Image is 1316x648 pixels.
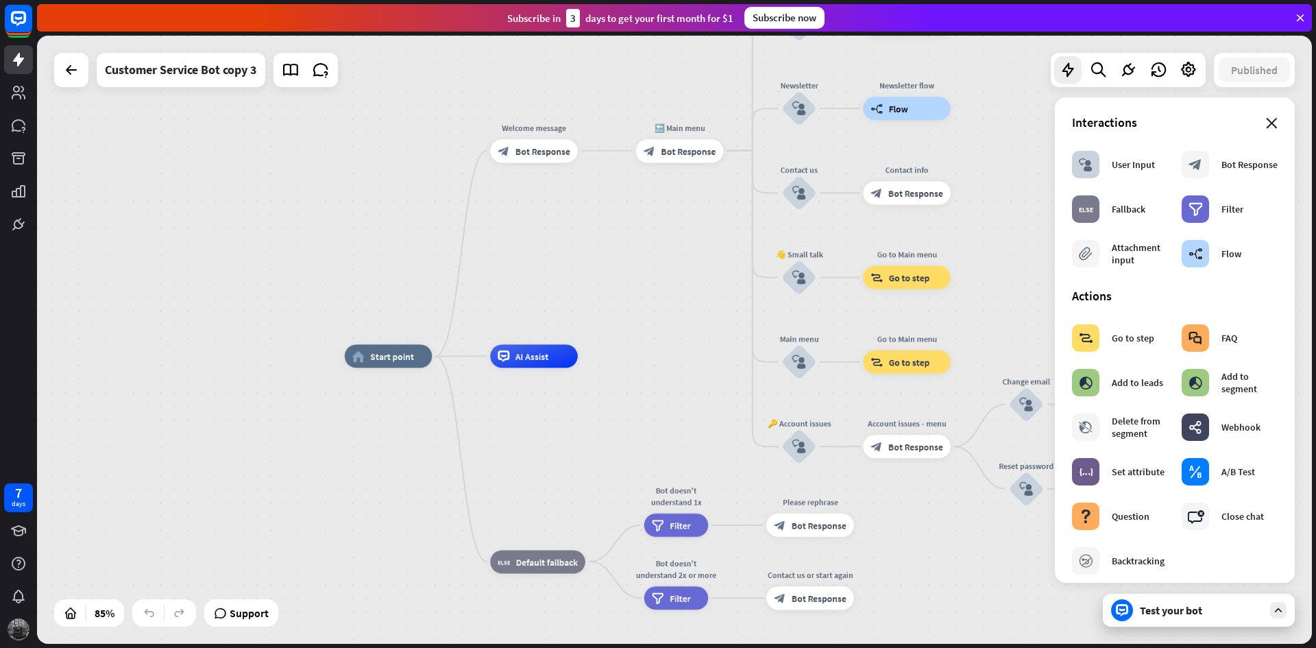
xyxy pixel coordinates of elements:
[855,164,960,176] div: Contact info
[1079,376,1093,389] i: block_add_to_segment
[1221,510,1264,523] div: Close chat
[774,592,785,604] i: block_bot_response
[764,248,834,260] div: 👋 Small talk
[744,7,825,29] div: Subscribe now
[792,186,806,200] i: block_user_input
[1189,331,1202,345] i: block_faq
[792,270,806,284] i: block_user_input
[1072,288,1278,304] div: Actions
[764,418,834,429] div: 🔑 Account issues
[644,145,655,156] i: block_bot_response
[1079,331,1093,345] i: block_goto
[4,483,33,512] a: 7 days
[855,333,960,344] div: Go to Main menu
[1079,554,1093,568] i: block_backtracking
[515,145,570,156] span: Bot Response
[230,602,269,624] span: Support
[652,592,664,604] i: filter
[1079,247,1093,261] i: block_attachment
[507,9,733,27] div: Subscribe in days to get your first month for $1
[352,350,365,362] i: home_2
[15,487,22,499] div: 7
[889,272,930,283] span: Go to step
[498,145,509,156] i: block_bot_response
[515,350,548,362] span: AI Assist
[1072,115,1278,130] div: Interactions
[991,459,1061,471] div: Reset password
[1189,158,1202,171] i: block_bot_response
[635,484,717,507] div: Bot doesn't understand 1x
[1019,482,1033,496] i: block_user_input
[1266,118,1278,129] i: close
[757,496,862,507] div: Please rephrase
[1079,465,1093,479] i: block_set_attribute
[1187,509,1204,523] i: block_close_chat
[670,519,691,531] span: Filter
[1079,509,1093,523] i: block_question
[670,592,691,604] span: Filter
[90,602,119,624] div: 85%
[792,440,806,453] i: block_user_input
[1140,603,1263,617] div: Test your bot
[12,499,25,509] div: days
[870,356,883,368] i: block_goto
[1019,397,1033,411] i: block_user_input
[11,5,52,47] button: Open LiveChat chat widget
[764,333,834,344] div: Main menu
[855,80,960,91] div: Newsletter flow
[498,556,510,568] i: block_fallback
[792,101,806,115] i: block_user_input
[1079,158,1093,171] i: block_user_input
[870,272,883,283] i: block_goto
[1221,248,1241,260] div: Flow
[888,187,943,199] span: Bot Response
[482,121,587,133] div: Welcome message
[792,355,806,369] i: block_user_input
[757,569,862,581] div: Contact us or start again
[764,164,834,176] div: Contact us
[661,145,716,156] span: Bot Response
[991,375,1061,387] div: Change email
[792,519,846,531] span: Bot Response
[792,592,846,604] span: Bot Response
[1112,241,1168,266] div: Attachment input
[627,121,732,133] div: 🔙 Main menu
[370,350,414,362] span: Start point
[1221,158,1278,171] div: Bot Response
[1112,332,1154,344] div: Go to step
[1221,466,1255,478] div: A/B Test
[1189,465,1202,479] i: block_ab_testing
[635,557,717,581] div: Bot doesn't understand 2x or more
[1219,58,1290,82] button: Published
[105,53,257,87] div: Customer Service Bot copy 3
[566,9,580,27] div: 3
[516,556,578,568] span: Default fallback
[1079,420,1093,434] i: block_delete_from_segment
[1189,247,1203,261] i: builder_tree
[888,441,943,453] span: Bot Response
[1189,376,1202,389] i: block_add_to_segment
[889,103,908,115] span: Flow
[1112,555,1165,567] div: Backtracking
[1112,376,1163,389] div: Add to leads
[1112,203,1145,215] div: Fallback
[870,187,882,199] i: block_bot_response
[1221,370,1278,395] div: Add to segment
[1112,415,1168,440] div: Delete from segment
[764,80,834,91] div: Newsletter
[1112,158,1155,171] div: User Input
[870,441,882,453] i: block_bot_response
[889,356,930,368] span: Go to step
[855,418,960,429] div: Account issues - menu
[1189,202,1203,216] i: filter
[1112,466,1165,478] div: Set attribute
[870,103,883,115] i: builder_tree
[1112,510,1149,523] div: Question
[774,519,785,531] i: block_bot_response
[1221,332,1237,344] div: FAQ
[1221,203,1243,215] div: Filter
[652,519,664,531] i: filter
[1079,202,1093,216] i: block_fallback
[1221,421,1260,433] div: Webhook
[855,248,960,260] div: Go to Main menu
